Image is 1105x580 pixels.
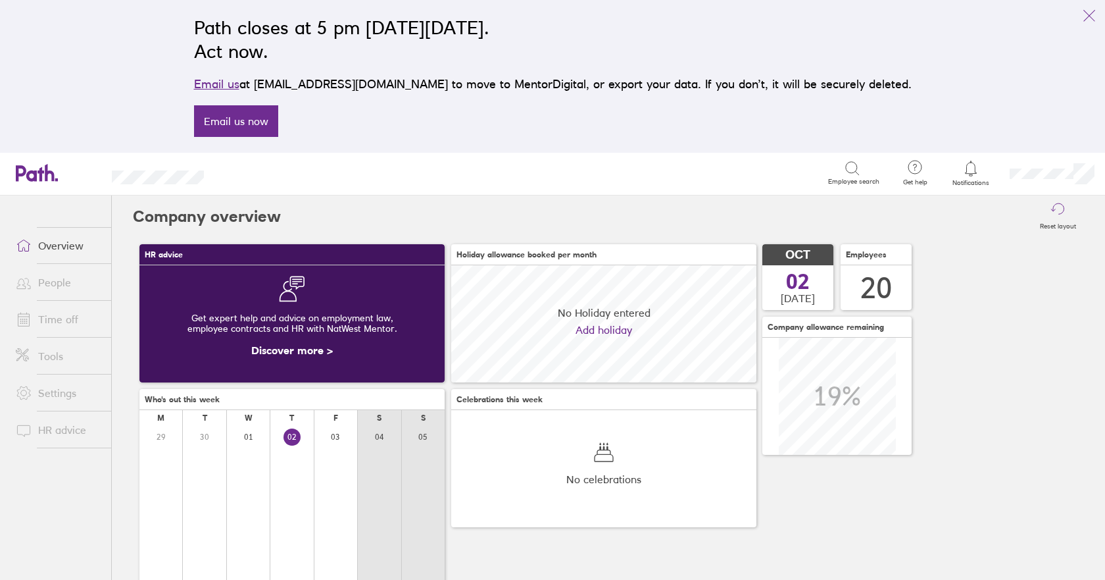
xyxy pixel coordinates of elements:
[194,75,912,93] p: at [EMAIL_ADDRESS][DOMAIN_NAME] to move to MentorDigital, or export your data. If you don’t, it w...
[828,178,879,186] span: Employee search
[239,167,273,178] div: Search
[5,306,111,332] a: Time off
[245,413,253,423] div: W
[251,344,333,357] a: Discover more >
[5,232,111,259] a: Overview
[1032,196,1084,238] button: Reset layout
[566,473,641,485] span: No celebrations
[5,343,111,369] a: Tools
[785,248,810,262] span: OCT
[333,413,338,423] div: F
[456,250,597,259] span: Holiday allowance booked per month
[150,302,434,344] div: Get expert help and advice on employment law, employee contracts and HR with NatWest Mentor.
[5,380,111,406] a: Settings
[194,105,278,137] a: Email us now
[894,178,937,186] span: Get help
[950,159,993,187] a: Notifications
[558,307,651,319] span: No Holiday entered
[5,417,111,443] a: HR advice
[781,292,815,304] span: [DATE]
[5,269,111,296] a: People
[1032,219,1084,230] label: Reset layout
[768,323,884,332] span: Company allowance remaining
[377,413,381,423] div: S
[421,413,426,423] div: S
[860,271,892,305] div: 20
[157,413,164,423] div: M
[203,413,207,423] div: T
[456,395,543,404] span: Celebrations this week
[133,196,281,238] h2: Company overview
[786,271,810,292] span: 02
[950,179,993,187] span: Notifications
[194,77,239,91] a: Email us
[576,324,632,336] a: Add holiday
[145,395,220,404] span: Who's out this week
[145,250,183,259] span: HR advice
[846,250,887,259] span: Employees
[194,16,912,63] h2: Path closes at 5 pm [DATE][DATE]. Act now.
[289,413,294,423] div: T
